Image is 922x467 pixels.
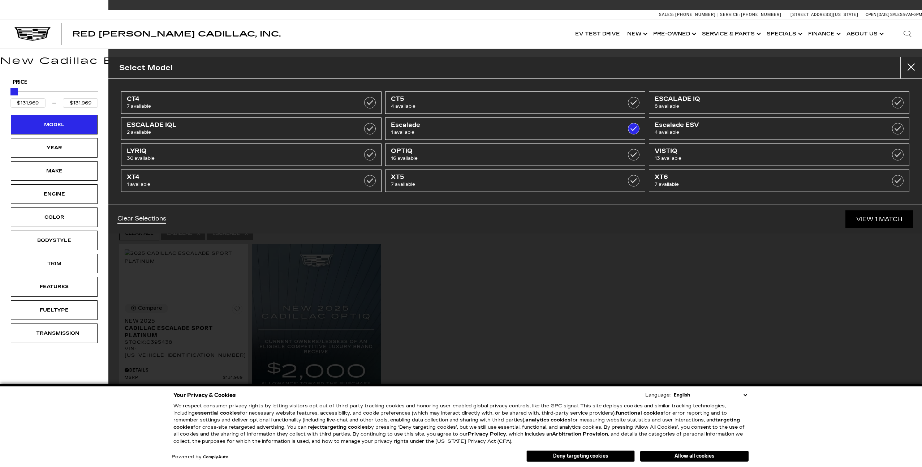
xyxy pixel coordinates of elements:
[11,138,98,158] div: YearYear
[640,451,749,462] button: Allow all cookies
[890,12,903,17] span: Sales:
[36,306,72,314] div: Fueltype
[173,390,236,400] span: Your Privacy & Cookies
[127,147,338,155] span: LYRIQ
[13,79,96,86] h5: Price
[655,181,866,188] span: 7 available
[655,173,866,181] span: XT6
[11,231,98,250] div: BodystyleBodystyle
[385,91,646,114] a: CT54 available
[675,12,716,17] span: [PHONE_NUMBER]
[127,173,338,181] span: XT4
[172,455,228,459] div: Powered by
[10,98,46,108] input: Minimum
[391,121,602,129] span: Escalade
[127,103,338,110] span: 7 available
[322,424,368,430] strong: targeting cookies
[616,410,663,416] strong: functional cookies
[624,20,650,48] a: New
[127,181,338,188] span: 1 available
[655,147,866,155] span: VISTIQ
[391,129,602,136] span: 1 available
[385,143,646,166] a: OPTIQ16 available
[391,181,602,188] span: 7 available
[36,190,72,198] div: Engine
[900,57,922,78] button: close
[127,121,338,129] span: ESCALADE IQL
[866,12,889,17] span: Open [DATE]
[127,155,338,162] span: 30 available
[36,167,72,175] div: Make
[36,121,72,129] div: Model
[11,277,98,296] div: FeaturesFeatures
[572,20,624,48] a: EV Test Drive
[11,324,98,343] div: TransmissionTransmission
[385,117,646,140] a: Escalade1 available
[11,254,98,273] div: TrimTrim
[10,86,98,108] div: Price
[391,173,602,181] span: XT5
[36,144,72,152] div: Year
[649,117,909,140] a: Escalade ESV4 available
[127,95,338,103] span: CT4
[173,417,740,430] strong: targeting cookies
[63,98,98,108] input: Maximum
[391,95,602,103] span: CT5
[173,403,749,445] p: We respect consumer privacy rights by letting visitors opt out of third-party tracking cookies an...
[649,91,909,114] a: ESCALADE IQ8 available
[655,121,866,129] span: Escalade ESV
[203,455,228,459] a: ComplyAuto
[805,20,843,48] a: Finance
[385,170,646,192] a: XT57 available
[655,155,866,162] span: 13 available
[649,170,909,192] a: XT67 available
[468,431,506,437] a: Privacy Policy
[121,170,382,192] a: XT41 available
[650,20,698,48] a: Pre-Owned
[649,143,909,166] a: VISTIQ13 available
[11,207,98,227] div: ColorColor
[391,103,602,110] span: 4 available
[391,155,602,162] span: 16 available
[121,117,382,140] a: ESCALADE IQL2 available
[763,20,805,48] a: Specials
[11,300,98,320] div: FueltypeFueltype
[72,30,281,38] a: Red [PERSON_NAME] Cadillac, Inc.
[36,236,72,244] div: Bodystyle
[36,213,72,221] div: Color
[127,129,338,136] span: 2 available
[845,210,913,228] a: View 1 Match
[655,103,866,110] span: 8 available
[720,12,740,17] span: Service:
[10,88,18,95] div: Maximum Price
[117,215,166,224] a: Clear Selections
[526,450,635,462] button: Deny targeting cookies
[659,13,718,17] a: Sales: [PHONE_NUMBER]
[11,184,98,204] div: EngineEngine
[843,20,886,48] a: About Us
[741,12,781,17] span: [PHONE_NUMBER]
[655,129,866,136] span: 4 available
[11,161,98,181] div: MakeMake
[36,260,72,267] div: Trim
[525,417,570,423] strong: analytics cookies
[14,27,51,41] img: Cadillac Dark Logo with Cadillac White Text
[698,20,763,48] a: Service & Parts
[121,91,382,114] a: CT47 available
[119,62,173,74] h2: Select Model
[672,391,749,399] select: Language Select
[121,143,382,166] a: LYRIQ30 available
[718,13,783,17] a: Service: [PHONE_NUMBER]
[645,393,671,398] div: Language:
[659,12,674,17] span: Sales:
[36,329,72,337] div: Transmission
[195,410,240,416] strong: essential cookies
[36,283,72,291] div: Features
[391,147,602,155] span: OPTIQ
[903,12,922,17] span: 9 AM-6 PM
[552,431,608,437] strong: Arbitration Provision
[11,115,98,134] div: ModelModel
